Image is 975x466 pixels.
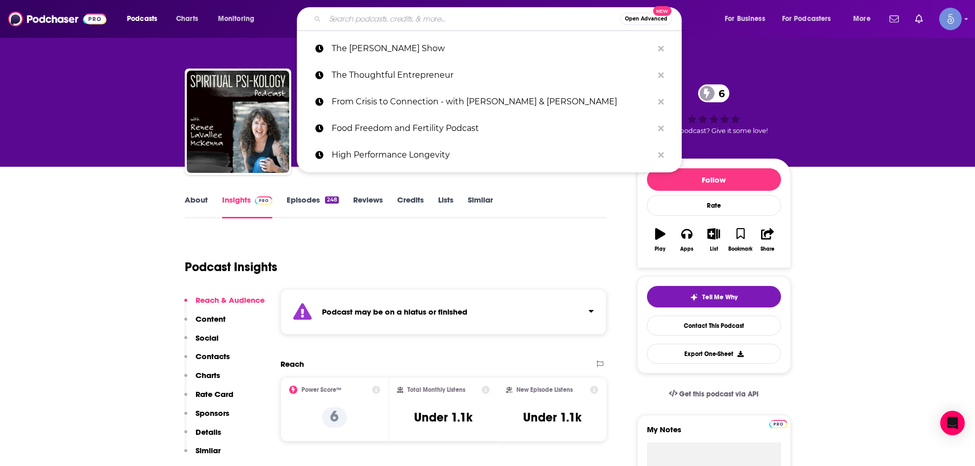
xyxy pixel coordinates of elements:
[325,196,338,204] div: 248
[332,35,653,62] p: The Chris Voss Show
[647,221,674,258] button: Play
[297,88,682,115] a: From Crisis to Connection - with [PERSON_NAME] & [PERSON_NAME]
[120,11,170,27] button: open menu
[184,314,226,333] button: Content
[655,246,665,252] div: Play
[184,446,221,464] button: Similar
[169,11,204,27] a: Charts
[176,12,198,26] span: Charts
[184,333,219,352] button: Social
[196,370,220,380] p: Charts
[307,7,691,31] div: Search podcasts, credits, & more...
[661,382,767,407] a: Get this podcast via API
[353,195,383,218] a: Reviews
[255,196,273,205] img: Podchaser Pro
[702,293,738,301] span: Tell Me Why
[885,10,903,28] a: Show notifications dropdown
[397,195,424,218] a: Credits
[700,221,727,258] button: List
[853,12,871,26] span: More
[287,195,338,218] a: Episodes248
[727,221,754,258] button: Bookmark
[939,8,962,30] img: User Profile
[184,370,220,389] button: Charts
[280,359,304,369] h2: Reach
[332,142,653,168] p: High Performance Longevity
[414,410,472,425] h3: Under 1.1k
[325,11,620,27] input: Search podcasts, credits, & more...
[301,386,341,393] h2: Power Score™
[184,389,233,408] button: Rate Card
[297,62,682,88] a: The Thoughtful Entrepreneur
[468,195,493,218] a: Similar
[196,408,229,418] p: Sponsors
[196,333,219,343] p: Social
[647,344,781,364] button: Export One-Sheet
[438,195,453,218] a: Lists
[647,425,781,442] label: My Notes
[761,246,774,252] div: Share
[185,195,208,218] a: About
[332,115,653,142] p: Food Freedom and Fertility Podcast
[911,10,927,28] a: Show notifications dropdown
[674,221,700,258] button: Apps
[647,316,781,336] a: Contact This Podcast
[407,386,465,393] h2: Total Monthly Listens
[196,314,226,324] p: Content
[718,11,778,27] button: open menu
[516,386,573,393] h2: New Episode Listens
[280,289,607,335] section: Click to expand status details
[679,390,759,398] span: Get this podcast via API
[184,295,265,314] button: Reach & Audience
[211,11,268,27] button: open menu
[769,420,787,428] img: Podchaser Pro
[710,246,718,252] div: List
[680,246,694,252] div: Apps
[297,142,682,168] a: High Performance Longevity
[322,307,467,317] strong: Podcast may be on a hiatus or finished
[620,13,672,25] button: Open AdvancedNew
[846,11,883,27] button: open menu
[196,389,233,399] p: Rate Card
[653,6,671,16] span: New
[196,351,230,361] p: Contacts
[184,408,229,427] button: Sponsors
[690,293,698,301] img: tell me why sparkle
[332,88,653,115] p: From Crisis to Connection - with Geoff & Jody Steurer
[782,12,831,26] span: For Podcasters
[196,295,265,305] p: Reach & Audience
[196,427,221,437] p: Details
[127,12,157,26] span: Podcasts
[322,407,347,428] p: 6
[708,84,730,102] span: 6
[196,446,221,455] p: Similar
[647,286,781,307] button: tell me why sparkleTell Me Why
[754,221,781,258] button: Share
[725,12,765,26] span: For Business
[775,11,846,27] button: open menu
[660,127,768,135] span: Good podcast? Give it some love!
[185,259,277,275] h1: Podcast Insights
[939,8,962,30] span: Logged in as Spiral5-G1
[297,35,682,62] a: The [PERSON_NAME] Show
[647,195,781,216] div: Rate
[625,16,667,21] span: Open Advanced
[218,12,254,26] span: Monitoring
[523,410,581,425] h3: Under 1.1k
[8,9,106,29] img: Podchaser - Follow, Share and Rate Podcasts
[184,427,221,446] button: Details
[647,168,781,191] button: Follow
[698,84,730,102] a: 6
[769,418,787,428] a: Pro website
[332,62,653,88] p: The Thoughtful Entrepreneur
[184,351,230,370] button: Contacts
[187,71,289,173] img: Spiritual PsiKology
[940,411,965,435] div: Open Intercom Messenger
[728,246,752,252] div: Bookmark
[222,195,273,218] a: InsightsPodchaser Pro
[939,8,962,30] button: Show profile menu
[637,78,791,141] div: 6Good podcast? Give it some love!
[297,115,682,142] a: Food Freedom and Fertility Podcast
